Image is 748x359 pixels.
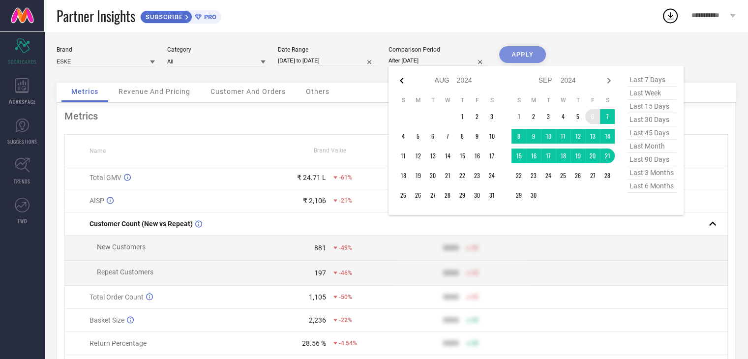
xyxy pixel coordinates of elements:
td: Sun Sep 08 2024 [511,129,526,144]
span: last 7 days [627,73,676,87]
span: last 45 days [627,126,676,140]
span: Others [306,88,329,95]
span: last month [627,140,676,153]
td: Fri Aug 23 2024 [470,168,484,183]
td: Mon Aug 05 2024 [411,129,425,144]
input: Select date range [278,56,376,66]
td: Sat Aug 03 2024 [484,109,499,124]
td: Mon Aug 19 2024 [411,168,425,183]
span: -50% [339,294,352,300]
td: Fri Aug 02 2024 [470,109,484,124]
span: FWD [18,217,27,225]
div: Date Range [278,46,376,53]
td: Sun Aug 04 2024 [396,129,411,144]
td: Wed Aug 14 2024 [440,149,455,163]
td: Thu Aug 22 2024 [455,168,470,183]
th: Thursday [455,96,470,104]
td: Wed Sep 18 2024 [556,149,570,163]
td: Sat Sep 07 2024 [600,109,615,124]
td: Thu Sep 05 2024 [570,109,585,124]
td: Wed Sep 04 2024 [556,109,570,124]
td: Tue Sep 24 2024 [541,168,556,183]
div: 2,236 [309,316,326,324]
span: 50 [472,244,479,251]
td: Thu Aug 29 2024 [455,188,470,203]
span: -49% [339,244,352,251]
span: New Customers [97,243,146,251]
span: Basket Size [90,316,124,324]
td: Sat Aug 31 2024 [484,188,499,203]
td: Mon Sep 30 2024 [526,188,541,203]
div: 881 [314,244,326,252]
div: Open download list [661,7,679,25]
div: ₹ 24.71 L [297,174,326,181]
td: Tue Aug 06 2024 [425,129,440,144]
a: SUBSCRIBEPRO [140,8,221,24]
div: 28.56 % [302,339,326,347]
td: Sun Aug 25 2024 [396,188,411,203]
td: Sat Sep 21 2024 [600,149,615,163]
td: Tue Aug 27 2024 [425,188,440,203]
td: Fri Sep 13 2024 [585,129,600,144]
span: last 30 days [627,113,676,126]
td: Wed Aug 21 2024 [440,168,455,183]
div: 9999 [443,316,459,324]
td: Tue Aug 13 2024 [425,149,440,163]
td: Tue Sep 03 2024 [541,109,556,124]
div: 9999 [443,269,459,277]
th: Saturday [600,96,615,104]
td: Fri Sep 27 2024 [585,168,600,183]
span: Repeat Customers [97,268,153,276]
div: Metrics [64,110,728,122]
div: 9999 [443,293,459,301]
th: Monday [526,96,541,104]
td: Tue Sep 10 2024 [541,129,556,144]
td: Thu Aug 08 2024 [455,129,470,144]
th: Tuesday [541,96,556,104]
span: -22% [339,317,352,324]
div: Next month [603,75,615,87]
td: Fri Aug 30 2024 [470,188,484,203]
td: Mon Aug 12 2024 [411,149,425,163]
td: Mon Sep 02 2024 [526,109,541,124]
td: Sat Sep 14 2024 [600,129,615,144]
td: Thu Sep 12 2024 [570,129,585,144]
div: Brand [57,46,155,53]
td: Sun Sep 01 2024 [511,109,526,124]
td: Sat Aug 24 2024 [484,168,499,183]
span: Total GMV [90,174,121,181]
th: Sunday [396,96,411,104]
div: ₹ 2,106 [303,197,326,205]
th: Friday [585,96,600,104]
th: Monday [411,96,425,104]
div: 9999 [443,339,459,347]
td: Wed Sep 25 2024 [556,168,570,183]
td: Sat Aug 10 2024 [484,129,499,144]
span: SUBSCRIBE [141,13,185,21]
span: -21% [339,197,352,204]
td: Sun Aug 18 2024 [396,168,411,183]
td: Mon Sep 16 2024 [526,149,541,163]
td: Thu Aug 15 2024 [455,149,470,163]
span: Brand Value [314,147,346,154]
span: last 6 months [627,179,676,193]
span: WORKSPACE [9,98,36,105]
td: Fri Sep 20 2024 [585,149,600,163]
span: -46% [339,269,352,276]
td: Wed Aug 28 2024 [440,188,455,203]
span: SUGGESTIONS [7,138,37,145]
th: Tuesday [425,96,440,104]
span: SCORECARDS [8,58,37,65]
span: 50 [472,317,479,324]
span: AISP [90,197,104,205]
input: Select comparison period [389,56,487,66]
span: 50 [472,294,479,300]
td: Thu Sep 19 2024 [570,149,585,163]
div: 197 [314,269,326,277]
td: Fri Sep 06 2024 [585,109,600,124]
div: Previous month [396,75,408,87]
td: Fri Aug 09 2024 [470,129,484,144]
span: 50 [472,269,479,276]
span: last week [627,87,676,100]
div: 1,105 [309,293,326,301]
